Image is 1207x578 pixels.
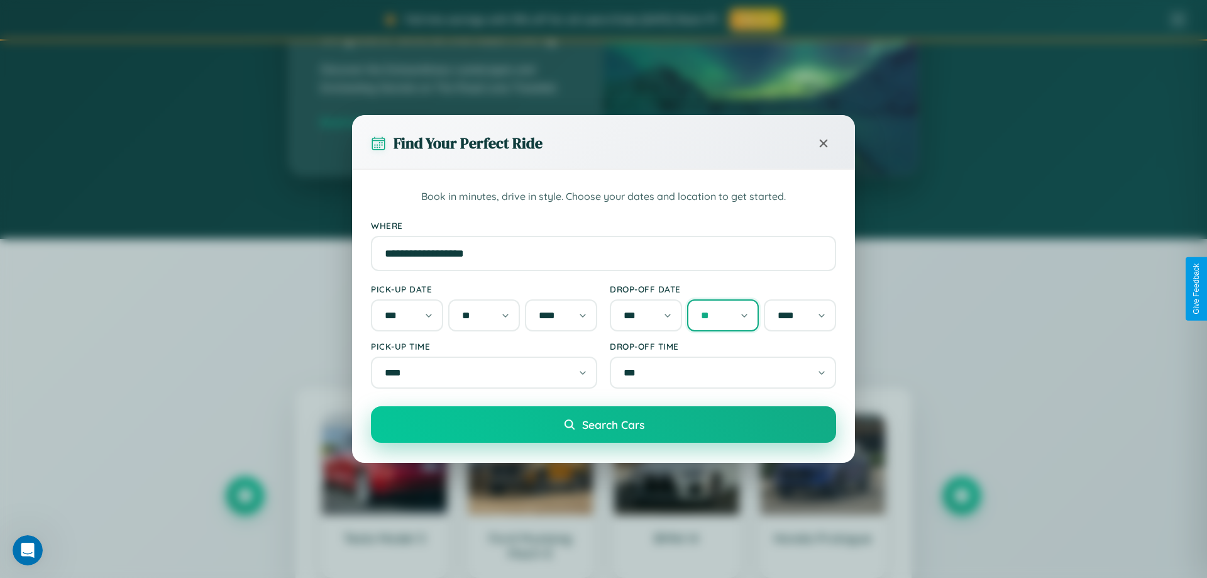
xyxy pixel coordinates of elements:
[371,284,597,294] label: Pick-up Date
[394,133,543,153] h3: Find Your Perfect Ride
[371,189,836,205] p: Book in minutes, drive in style. Choose your dates and location to get started.
[371,406,836,443] button: Search Cars
[610,341,836,352] label: Drop-off Time
[371,220,836,231] label: Where
[582,418,644,431] span: Search Cars
[610,284,836,294] label: Drop-off Date
[371,341,597,352] label: Pick-up Time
